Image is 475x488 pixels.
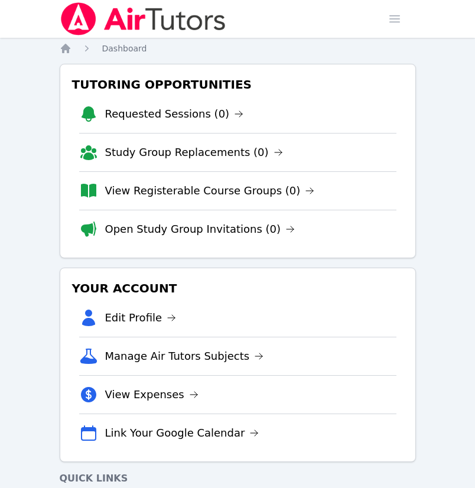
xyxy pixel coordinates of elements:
a: Open Study Group Invitations (0) [105,221,295,238]
img: Air Tutors [60,2,227,35]
a: Requested Sessions (0) [105,106,244,122]
a: Study Group Replacements (0) [105,144,283,161]
a: Dashboard [102,43,147,54]
a: Edit Profile [105,310,177,326]
span: Dashboard [102,44,147,53]
a: View Expenses [105,386,199,403]
a: Link Your Google Calendar [105,425,259,441]
a: Manage Air Tutors Subjects [105,348,264,365]
h3: Tutoring Opportunities [70,74,406,95]
h3: Your Account [70,278,406,299]
nav: Breadcrumb [60,43,416,54]
h4: Quick Links [60,471,416,486]
a: View Registerable Course Groups (0) [105,183,315,199]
